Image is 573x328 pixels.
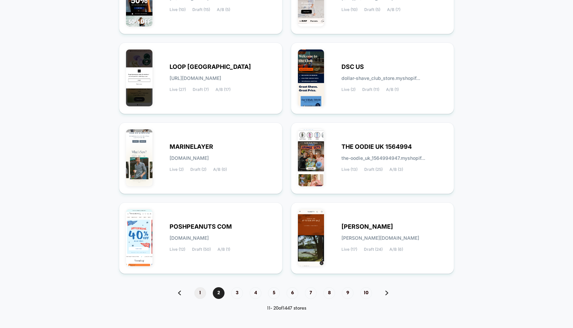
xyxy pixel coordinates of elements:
[298,129,324,186] img: THE_OODIE_UK_1564994947
[385,291,388,295] img: pagination forward
[341,236,419,240] span: [PERSON_NAME][DOMAIN_NAME]
[286,287,298,299] span: 6
[170,65,251,69] span: LOOP [GEOGRAPHIC_DATA]
[387,7,400,12] span: A/B (7)
[231,287,243,299] span: 3
[213,167,227,172] span: A/B (0)
[341,7,358,12] span: Live (10)
[341,144,412,149] span: THE OODIE UK 1564994
[341,76,420,81] span: dollar-shave_club_store.myshopif...
[192,247,211,252] span: Draft (50)
[126,49,152,106] img: LOOP_UNITED_STATES
[215,87,231,92] span: A/B (17)
[190,167,206,172] span: Draft (2)
[298,209,324,266] img: FAHERTY
[341,65,364,69] span: DSC US
[250,287,261,299] span: 4
[217,247,230,252] span: A/B (1)
[170,167,184,172] span: Live (2)
[171,306,402,311] div: 11 - 20 of 1447 stores
[170,87,186,92] span: Live (27)
[386,87,399,92] span: A/B (1)
[298,49,324,106] img: DOLLAR_SHAVE_CLUB_STORE
[178,291,181,295] img: pagination back
[268,287,280,299] span: 5
[170,156,209,160] span: [DOMAIN_NAME]
[341,247,357,252] span: Live (17)
[360,287,372,299] span: 10
[389,247,403,252] span: A/B (6)
[364,247,383,252] span: Draft (24)
[170,76,221,81] span: [URL][DOMAIN_NAME]
[341,167,358,172] span: Live (13)
[364,7,380,12] span: Draft (5)
[170,144,213,149] span: MARINELAYER
[170,247,185,252] span: Live (12)
[126,129,152,186] img: MARINELAYER
[362,87,379,92] span: Draft (11)
[213,287,225,299] span: 2
[170,7,186,12] span: Live (10)
[170,224,232,229] span: POSHPEANUTS COM
[192,7,210,12] span: Draft (15)
[342,287,354,299] span: 9
[341,156,425,160] span: the-oodie_uk_1564994947.myshopif...
[217,7,230,12] span: A/B (5)
[389,167,403,172] span: A/B (3)
[364,167,383,172] span: Draft (25)
[341,87,356,92] span: Live (2)
[323,287,335,299] span: 8
[341,224,393,229] span: [PERSON_NAME]
[193,87,209,92] span: Draft (7)
[305,287,317,299] span: 7
[170,236,209,240] span: [DOMAIN_NAME]
[126,209,152,266] img: POSHPEANUTS_COM
[194,287,206,299] span: 1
